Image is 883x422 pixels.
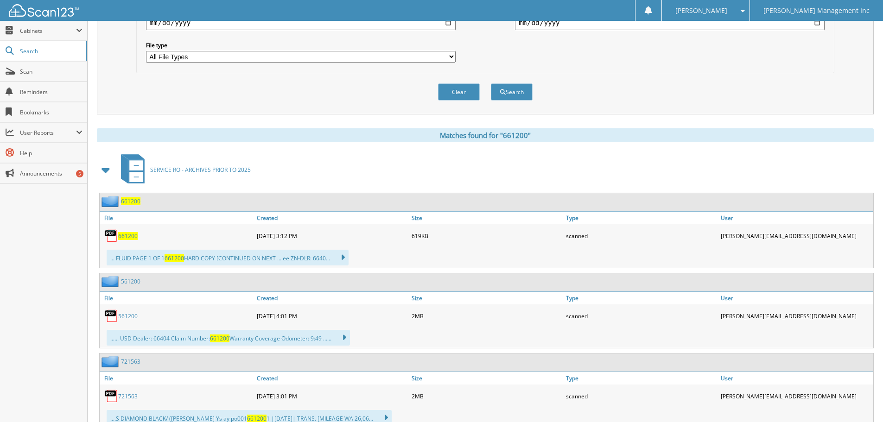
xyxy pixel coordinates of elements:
div: [DATE] 3:12 PM [254,227,409,245]
div: [DATE] 4:01 PM [254,307,409,325]
span: Help [20,149,83,157]
img: folder2.png [102,356,121,367]
span: Bookmarks [20,108,83,116]
a: 561200 [121,277,140,285]
a: 661200 [118,232,138,240]
span: Scan [20,68,83,76]
div: 619KB [409,227,564,245]
img: scan123-logo-white.svg [9,4,79,17]
img: PDF.png [104,389,118,403]
span: Announcements [20,170,83,177]
a: 561200 [118,312,138,320]
div: Matches found for "661200" [97,128,874,142]
div: [PERSON_NAME] [EMAIL_ADDRESS][DOMAIN_NAME] [718,387,873,405]
a: SERVICE RO - ARCHIVES PRIOR TO 2025 [115,151,251,188]
div: 5 [76,170,83,177]
div: scanned [564,307,718,325]
span: Reminders [20,88,83,96]
a: 721563 [121,358,140,365]
button: Search [491,83,533,101]
span: [PERSON_NAME] Management Inc [763,8,870,13]
label: File type [146,41,456,49]
a: Created [254,292,409,304]
div: 2MB [409,387,564,405]
input: start [146,15,456,30]
div: ... FLUID PAGE 1 OF 1 HARD COPY [CONTINUED ON NEXT ... ee ZN-DLR: 6640... [107,250,349,265]
span: SERVICE RO - ARCHIVES PRIOR TO 2025 [150,166,251,174]
div: [PERSON_NAME] [EMAIL_ADDRESS][DOMAIN_NAME] [718,227,873,245]
a: Size [409,292,564,304]
div: [DATE] 3:01 PM [254,387,409,405]
img: PDF.png [104,229,118,243]
a: File [100,212,254,224]
span: Cabinets [20,27,76,35]
span: [PERSON_NAME] [675,8,727,13]
a: Size [409,372,564,384]
div: scanned [564,227,718,245]
a: 661200 [121,197,140,205]
a: Size [409,212,564,224]
img: folder2.png [102,195,121,207]
a: File [100,372,254,384]
a: 721563 [118,392,138,400]
a: User [718,212,873,224]
a: User [718,292,873,304]
iframe: Chat Widget [837,378,883,422]
div: [PERSON_NAME] [EMAIL_ADDRESS][DOMAIN_NAME] [718,307,873,325]
a: Type [564,212,718,224]
a: Created [254,372,409,384]
span: 661200 [165,254,184,262]
span: Search [20,47,81,55]
a: Created [254,212,409,224]
button: Clear [438,83,480,101]
input: end [515,15,825,30]
span: 661200 [210,334,229,342]
a: Type [564,372,718,384]
a: User [718,372,873,384]
div: 2MB [409,307,564,325]
img: PDF.png [104,309,118,323]
img: folder2.png [102,276,121,287]
span: User Reports [20,129,76,137]
div: ...... USD Dealer: 66404 Claim Number: Warranty Coverage Odometer: 9:49 ...... [107,330,350,346]
div: scanned [564,387,718,405]
a: Type [564,292,718,304]
a: File [100,292,254,304]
